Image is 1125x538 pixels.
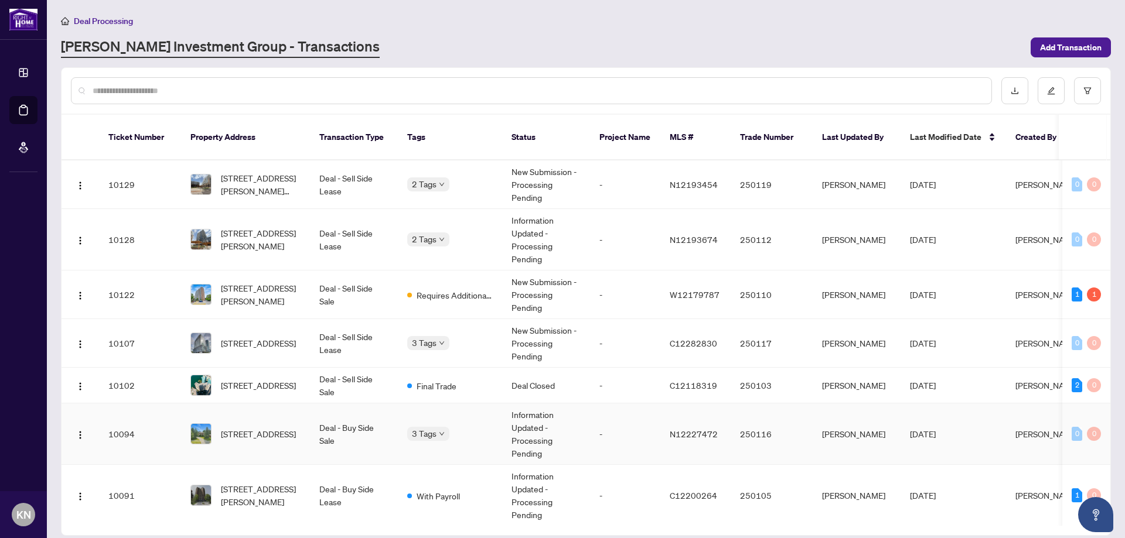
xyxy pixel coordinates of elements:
[221,227,301,252] span: [STREET_ADDRESS][PERSON_NAME]
[670,380,717,390] span: C12118319
[1072,336,1082,350] div: 0
[99,319,181,368] td: 10107
[910,429,936,439] span: [DATE]
[731,465,813,526] td: 250105
[1015,429,1079,439] span: [PERSON_NAME]
[439,181,445,187] span: down
[590,403,660,465] td: -
[731,368,813,403] td: 250103
[731,115,813,160] th: Trade Number
[71,376,90,395] button: Logo
[412,427,437,440] span: 3 Tags
[590,209,660,270] td: -
[1015,179,1079,190] span: [PERSON_NAME]
[191,333,211,353] img: thumbnail-img
[310,465,398,526] td: Deal - Buy Side Lease
[1040,38,1102,57] span: Add Transaction
[813,270,901,319] td: [PERSON_NAME]
[221,482,301,508] span: [STREET_ADDRESS][PERSON_NAME]
[1072,287,1082,301] div: 1
[71,175,90,194] button: Logo
[221,337,296,349] span: [STREET_ADDRESS]
[71,285,90,304] button: Logo
[1087,177,1101,191] div: 0
[1087,427,1101,441] div: 0
[910,289,936,300] span: [DATE]
[439,237,445,242] span: down
[99,465,181,526] td: 10091
[61,17,69,25] span: home
[310,209,398,270] td: Deal - Sell Side Lease
[310,115,398,160] th: Transaction Type
[590,319,660,368] td: -
[310,270,398,319] td: Deal - Sell Side Sale
[502,270,590,319] td: New Submission - Processing Pending
[813,160,901,209] td: [PERSON_NAME]
[590,115,660,160] th: Project Name
[310,368,398,403] td: Deal - Sell Side Sale
[1087,287,1101,301] div: 1
[417,489,460,502] span: With Payroll
[191,375,211,395] img: thumbnail-img
[1047,87,1055,95] span: edit
[813,465,901,526] td: [PERSON_NAME]
[439,431,445,437] span: down
[502,115,590,160] th: Status
[412,232,437,246] span: 2 Tags
[310,319,398,368] td: Deal - Sell Side Lease
[1006,115,1076,160] th: Created By
[502,368,590,403] td: Deal Closed
[670,289,720,300] span: W12179787
[731,270,813,319] td: 250110
[191,285,211,304] img: thumbnail-img
[670,338,717,348] span: C12282830
[74,16,133,26] span: Deal Processing
[71,230,90,249] button: Logo
[71,334,90,352] button: Logo
[1015,289,1079,300] span: [PERSON_NAME]
[901,115,1006,160] th: Last Modified Date
[76,382,85,391] img: Logo
[910,234,936,245] span: [DATE]
[660,115,731,160] th: MLS #
[1038,77,1065,104] button: edit
[1078,497,1113,532] button: Open asap
[16,506,31,523] span: KN
[61,37,380,58] a: [PERSON_NAME] Investment Group - Transactions
[221,427,296,440] span: [STREET_ADDRESS]
[910,179,936,190] span: [DATE]
[1072,378,1082,392] div: 2
[76,291,85,300] img: Logo
[910,338,936,348] span: [DATE]
[590,465,660,526] td: -
[76,236,85,245] img: Logo
[1015,338,1079,348] span: [PERSON_NAME]
[439,340,445,346] span: down
[9,9,37,30] img: logo
[99,209,181,270] td: 10128
[590,368,660,403] td: -
[502,403,590,465] td: Information Updated - Processing Pending
[99,403,181,465] td: 10094
[502,465,590,526] td: Information Updated - Processing Pending
[1011,87,1019,95] span: download
[71,486,90,505] button: Logo
[502,160,590,209] td: New Submission - Processing Pending
[813,368,901,403] td: [PERSON_NAME]
[191,174,211,194] img: thumbnail-img
[76,492,85,501] img: Logo
[1074,77,1101,104] button: filter
[191,485,211,505] img: thumbnail-img
[670,490,717,501] span: C12200264
[221,282,301,307] span: [STREET_ADDRESS][PERSON_NAME]
[181,115,310,160] th: Property Address
[1072,177,1082,191] div: 0
[1072,427,1082,441] div: 0
[590,160,660,209] td: -
[910,131,981,143] span: Last Modified Date
[310,403,398,465] td: Deal - Buy Side Sale
[1015,234,1079,245] span: [PERSON_NAME]
[1031,37,1111,57] button: Add Transaction
[502,209,590,270] td: Information Updated - Processing Pending
[910,490,936,501] span: [DATE]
